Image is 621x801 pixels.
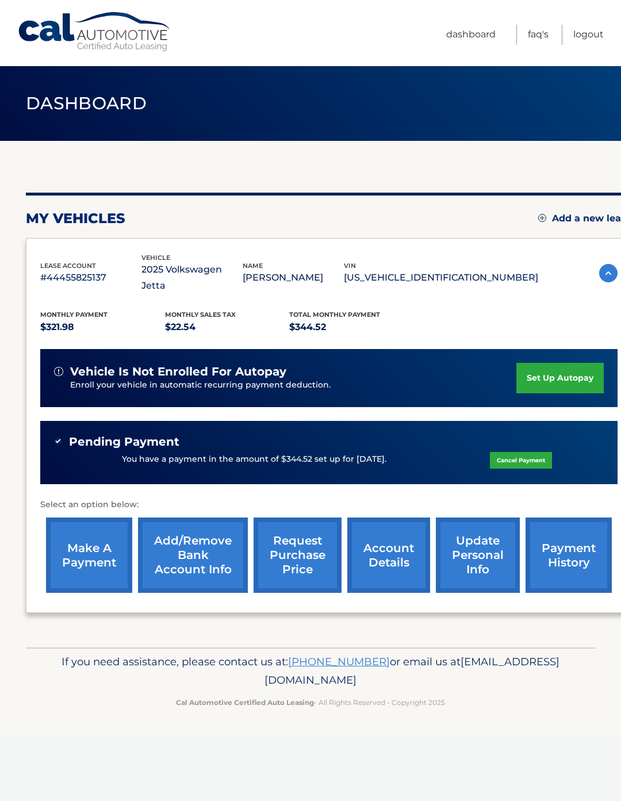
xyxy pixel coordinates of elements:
span: name [243,262,263,270]
p: #44455825137 [40,270,141,286]
a: account details [347,518,430,593]
h2: my vehicles [26,210,125,227]
p: $344.52 [289,319,414,335]
span: Monthly sales Tax [165,311,236,319]
p: Enroll your vehicle in automatic recurring payment deduction. [70,379,516,392]
span: [EMAIL_ADDRESS][DOMAIN_NAME] [264,655,559,687]
span: vehicle is not enrolled for autopay [70,365,286,379]
span: lease account [40,262,96,270]
a: payment history [526,518,612,593]
span: Dashboard [26,93,147,114]
a: Cal Automotive [17,12,172,52]
a: update personal info [436,518,520,593]
p: [PERSON_NAME] [243,270,344,286]
p: $22.54 [165,319,290,335]
p: If you need assistance, please contact us at: or email us at [43,653,578,689]
a: Logout [573,25,604,45]
span: Pending Payment [69,435,179,449]
span: Monthly Payment [40,311,108,319]
a: request purchase price [254,518,342,593]
img: check-green.svg [54,437,62,445]
img: add.svg [538,214,546,222]
a: set up autopay [516,363,604,393]
p: You have a payment in the amount of $344.52 set up for [DATE]. [122,453,386,466]
a: make a payment [46,518,132,593]
strong: Cal Automotive Certified Auto Leasing [176,698,314,707]
p: $321.98 [40,319,165,335]
img: alert-white.svg [54,367,63,376]
p: [US_VEHICLE_IDENTIFICATION_NUMBER] [344,270,538,286]
a: [PHONE_NUMBER] [288,655,390,668]
p: 2025 Volkswagen Jetta [141,262,243,294]
a: Add/Remove bank account info [138,518,248,593]
a: Dashboard [446,25,496,45]
p: - All Rights Reserved - Copyright 2025 [43,696,578,708]
p: Select an option below: [40,498,618,512]
a: FAQ's [528,25,549,45]
span: Total Monthly Payment [289,311,380,319]
span: vin [344,262,356,270]
img: accordion-active.svg [599,264,618,282]
span: vehicle [141,254,170,262]
a: Cancel Payment [490,452,552,469]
